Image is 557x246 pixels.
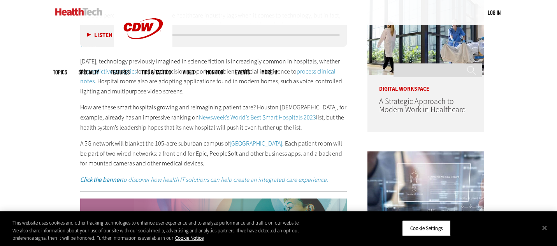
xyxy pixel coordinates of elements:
a: Newsweek’s World’s Best Smart Hospitals 2023 [199,113,316,121]
em: to discover how health IT solutions can help create an integrated care experience. [121,176,328,184]
a: [GEOGRAPHIC_DATA] [230,139,282,148]
img: Home [55,8,102,16]
div: This website uses cookies and other tracking technologies to enhance user experience and to analy... [12,219,306,242]
a: Click the bannerto discover how health IT solutions can help create an integrated care experience. [80,176,328,184]
a: Events [235,69,250,75]
button: Close [536,219,553,236]
div: User menu [488,9,501,17]
a: CDW [114,51,172,60]
a: More information about your privacy [175,235,204,241]
a: MonITor [206,69,223,75]
em: Click the banner [80,176,121,184]
a: A Strategic Approach to Modern Work in Healthcare [379,96,466,115]
a: Features [111,69,130,75]
span: Specialty [79,69,99,75]
img: Electronic health records [367,151,484,239]
p: How are these smart hospitals growing and reimagining patient care? Houston [DEMOGRAPHIC_DATA], f... [80,102,347,132]
p: Digital Workspace [367,75,484,92]
button: Cookie Settings [402,220,451,236]
img: Future of Care WP Bundle [80,199,347,244]
a: Video [183,69,194,75]
span: More [262,69,278,75]
a: Tips & Tactics [141,69,171,75]
p: A 5G network will blanket the 105-acre suburban campus of . Each patient room will be part of two... [80,139,347,169]
span: Topics [53,69,67,75]
a: Log in [488,9,501,16]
